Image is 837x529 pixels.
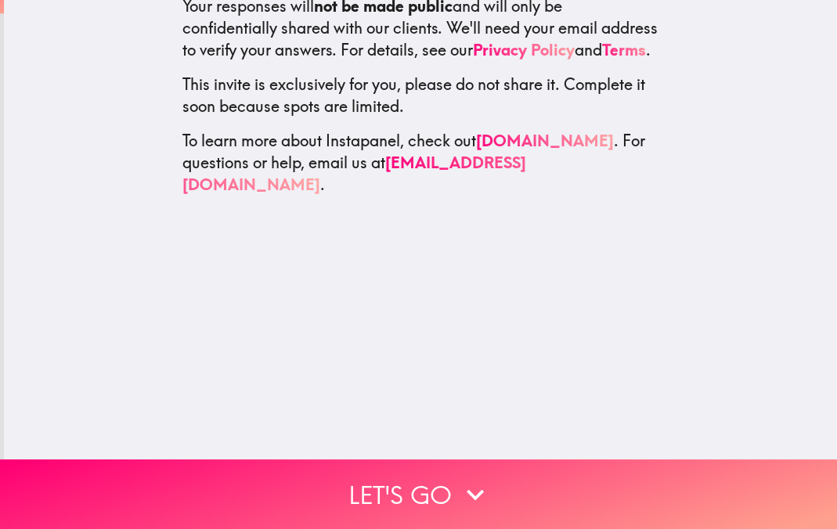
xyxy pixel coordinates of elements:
[182,152,526,193] a: [EMAIL_ADDRESS][DOMAIN_NAME]
[182,73,658,117] p: This invite is exclusively for you, please do not share it. Complete it soon because spots are li...
[602,39,646,59] a: Terms
[182,129,658,195] p: To learn more about Instapanel, check out . For questions or help, email us at .
[473,39,575,59] a: Privacy Policy
[476,130,614,149] a: [DOMAIN_NAME]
